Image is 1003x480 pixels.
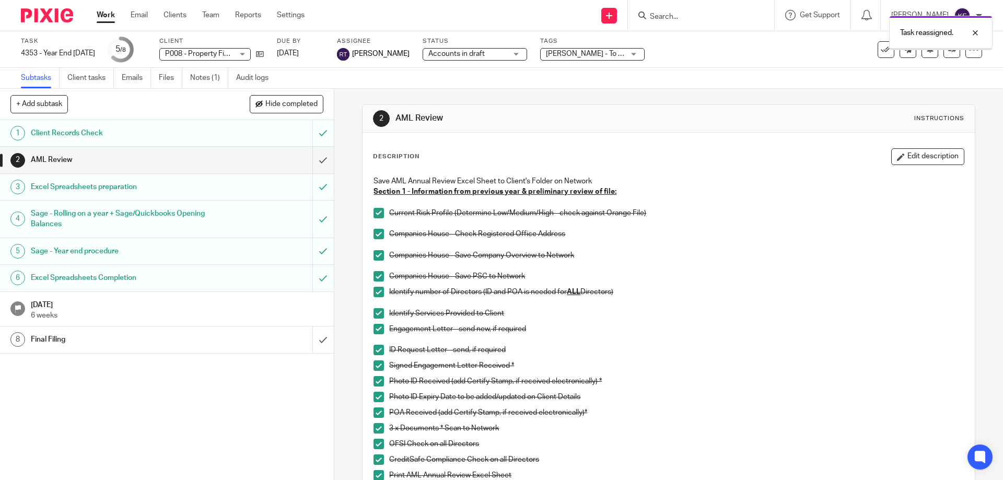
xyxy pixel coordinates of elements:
label: Task [21,37,95,45]
span: P008 - Property Find Estates Ltd [165,50,271,57]
div: 4353 - Year End [DATE] [21,48,95,58]
label: Assignee [337,37,410,45]
div: 2 [373,110,390,127]
button: Edit description [891,148,964,165]
a: Audit logs [236,68,276,88]
p: Photo ID Expiry Date to be added/updated on Client Details [389,392,963,402]
a: Emails [122,68,151,88]
span: Hide completed [265,100,318,109]
p: Engagement Letter - send new, if required [389,324,963,334]
div: 4353 - Year End 31.12.24 [21,48,95,58]
p: Companies House - Save PSC to Network [389,271,963,282]
p: Identify Services Provided to Client [389,308,963,319]
h1: Excel Spreadsheets Completion [31,270,212,286]
a: Client tasks [67,68,114,88]
div: 4 [10,212,25,226]
img: svg%3E [954,7,971,24]
div: 1 [10,126,25,141]
p: OFSI Check on all Directors [389,439,963,449]
button: + Add subtask [10,95,68,113]
div: 5 [115,43,126,55]
label: Client [159,37,264,45]
a: Email [131,10,148,20]
u: Section 1 - Information from previous year & preliminary review of file: [374,188,616,195]
h1: Excel Spreadsheets preparation [31,179,212,195]
h1: AML Review [395,113,691,124]
a: Files [159,68,182,88]
span: [PERSON_NAME] [352,49,410,59]
div: 5 [10,244,25,259]
a: Clients [164,10,186,20]
p: Signed Engagement Letter Received * [389,360,963,371]
span: Accounts in draft [428,50,485,57]
img: Pixie [21,8,73,22]
a: Settings [277,10,305,20]
label: Due by [277,37,324,45]
div: 2 [10,153,25,168]
p: 3 x Documents * Scan to Network [389,423,963,434]
button: Hide completed [250,95,323,113]
p: POA Received (add Certify Stamp, if received electronically)* [389,407,963,418]
div: 8 [10,332,25,347]
p: Identify number of Directors (ID and POA is needed for Directors) [389,287,963,297]
u: ALL [567,288,580,296]
img: svg%3E [337,48,349,61]
p: CreditSafe Compliance Check on all Directors [389,454,963,465]
a: Subtasks [21,68,60,88]
p: ID Request Letter - send, if required [389,345,963,355]
a: Reports [235,10,261,20]
label: Status [423,37,527,45]
div: 6 [10,271,25,285]
h1: Sage - Year end procedure [31,243,212,259]
a: Team [202,10,219,20]
h1: Final Filing [31,332,212,347]
div: 3 [10,180,25,194]
h1: Sage - Rolling on a year + Sage/Quickbooks Opening Balances [31,206,212,232]
small: /8 [120,47,126,53]
p: Save AML Annual Review Excel Sheet to Client's Folder on Network [374,176,963,186]
p: Companies House - Check Registered Office Address [389,229,963,239]
p: Photo ID Received (add Certify Stamp, if received electronically) * [389,376,963,387]
a: Work [97,10,115,20]
p: Description [373,153,419,161]
h1: [DATE] [31,297,323,310]
p: Companies House - Save Company Overview to Network [389,250,963,261]
h1: Client Records Check [31,125,212,141]
span: [PERSON_NAME] - To review [546,50,639,57]
h1: AML Review [31,152,212,168]
span: [DATE] [277,50,299,57]
p: Current Risk Profile (Determine Low/Medium/High - check against Orange File) [389,208,963,218]
p: Task reassigned. [900,28,953,38]
p: 6 weeks [31,310,323,321]
a: Notes (1) [190,68,228,88]
div: Instructions [914,114,964,123]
